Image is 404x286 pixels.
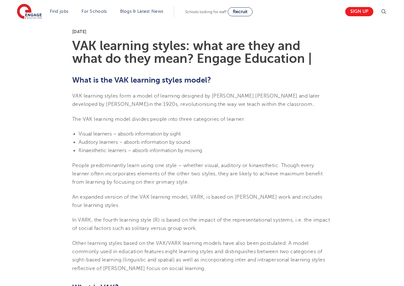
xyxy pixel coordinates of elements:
[233,9,248,14] span: Recruit
[79,131,181,137] span: Visual learners – absorb information by sight
[72,29,332,34] p: [DATE]
[72,40,332,65] h1: VAK learning styles: what are they and what do they mean? Engage Education |
[50,9,69,14] a: Find jobs
[72,116,246,122] span: The VAK learning model divides people into three categories of learner:
[81,9,107,14] a: For Schools
[185,10,226,14] span: Schools looking for staff
[120,9,164,14] a: Blogs & Latest News
[72,240,325,271] span: Other learning styles based on the VAK/VARK learning models have also been postulated. A model co...
[72,93,320,107] span: VAK learning styles form a model of learning designed by [PERSON_NAME] [PERSON_NAME] and later de...
[72,76,211,84] b: What is the VAK learning styles model?
[148,101,314,107] span: in the 1920s, revolutionising the way we teach within the classroom.
[72,194,322,208] span: An expanded version of the VAK learning model, VARK, is based on [PERSON_NAME] work and includes ...
[79,148,202,153] span: Kinaesthetic learners – absorb information by moving
[345,7,373,16] a: Sign up
[72,217,330,231] span: In VARK, the fourth learning style (R) is based on the impact of the representational systems, i....
[79,139,190,145] span: Auditory learners – absorb information by sound
[17,4,42,20] img: Engage Education
[72,163,323,185] span: People predominantly learn using one style – whether visual, auditory or kinaesthetic. Though eve...
[228,7,253,16] a: Recruit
